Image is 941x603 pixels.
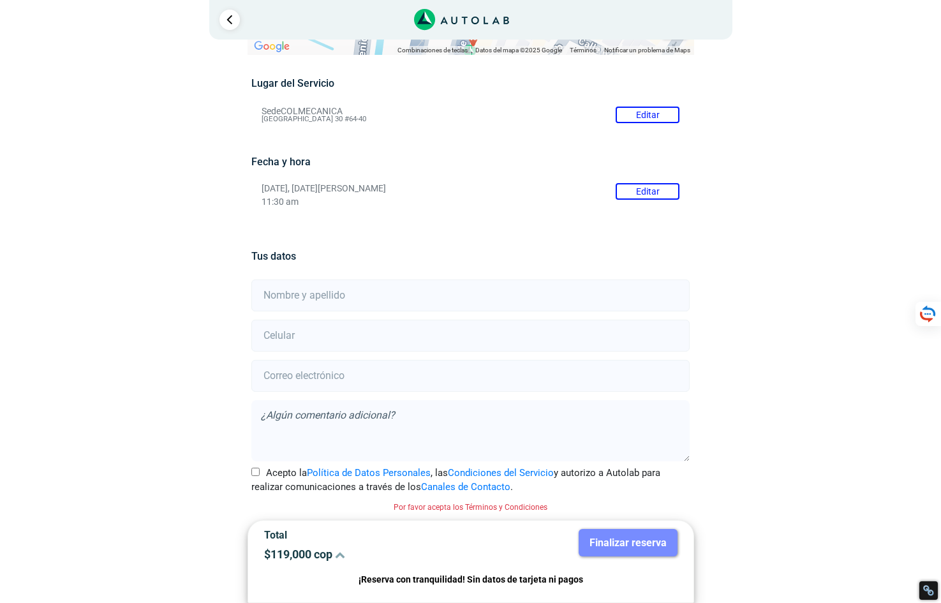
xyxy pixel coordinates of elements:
[414,13,509,25] a: Link al sitio de autolab
[604,47,690,54] a: Notificar un problema de Maps
[251,156,690,168] h5: Fecha y hora
[394,503,547,512] small: Por favor acepta los Términos y Condiciones
[251,38,293,55] a: Abre esta zona en Google Maps (se abre en una nueva ventana)
[616,183,679,200] button: Editar
[251,320,690,352] input: Celular
[264,529,461,541] p: Total
[251,38,293,55] img: Google
[570,47,596,54] a: Términos
[397,46,468,55] button: Combinaciones de teclas
[704,9,716,31] span: 1
[251,279,690,311] input: Nombre y apellido
[448,467,554,479] a: Condiciones del Servicio
[264,547,461,561] p: $ 119,000 cop
[470,33,475,44] span: a
[264,572,678,587] p: ¡Reserva con tranquilidad! Sin datos de tarjeta ni pagos
[251,360,690,392] input: Correo electrónico
[421,481,510,493] a: Canales de Contacto
[219,10,240,30] a: Ir al paso anterior
[251,250,690,262] h5: Tus datos
[251,466,690,495] label: Acepto la , las y autorizo a Autolab para realizar comunicaciones a través de los .
[579,529,678,556] button: Finalizar reserva
[307,467,431,479] a: Política de Datos Personales
[922,584,935,597] div: Restore Info Box &#10;&#10;NoFollow Info:&#10; META-Robots NoFollow: &#09;false&#10; META-Robots ...
[251,468,260,476] input: Acepto laPolítica de Datos Personales, lasCondiciones del Servicioy autorizo a Autolab para reali...
[475,47,562,54] span: Datos del mapa ©2025 Google
[262,197,679,207] p: 11:30 am
[251,77,690,89] h5: Lugar del Servicio
[262,183,679,194] p: [DATE], [DATE][PERSON_NAME]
